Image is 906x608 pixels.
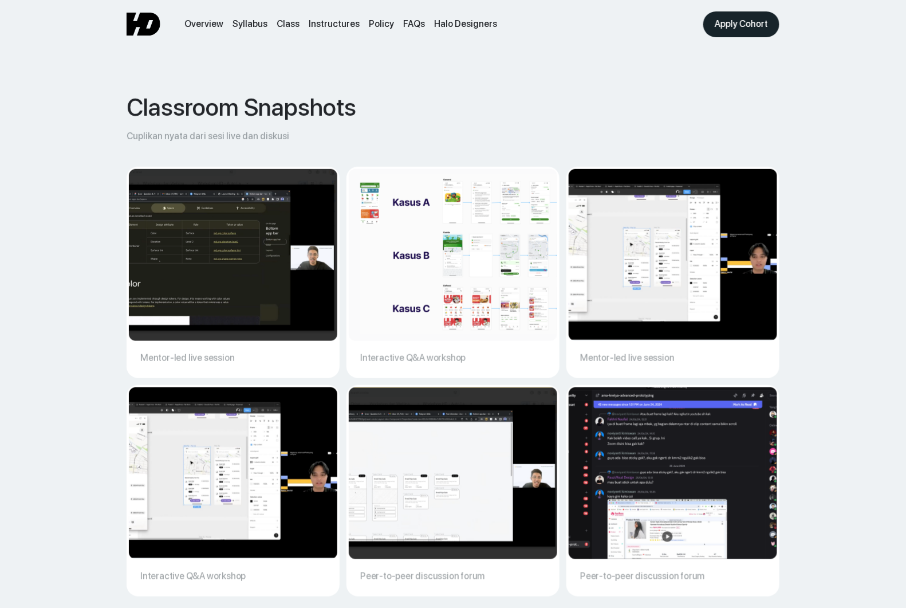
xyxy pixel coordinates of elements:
[715,18,768,30] div: Apply Cohort
[277,18,300,30] a: Class
[233,18,267,30] a: Syllabus
[580,571,705,583] div: Peer-to-peer discussion forum
[369,18,394,30] a: Policy
[309,18,360,30] a: Instructures
[140,352,234,364] div: Mentor-led live session
[360,352,466,364] div: Interactive Q&A workshop
[580,352,674,364] div: Mentor-led live session
[703,11,779,37] a: Apply Cohort
[403,18,425,30] a: FAQs
[140,571,246,583] div: Interactive Q&A workshop
[184,18,223,30] a: Overview
[434,18,497,30] a: Halo Designers
[127,93,356,121] div: Classroom Snapshots
[127,131,289,143] div: Cuplikan nyata dari sesi live dan diskusi
[360,571,485,583] div: Peer-to-peer discussion forum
